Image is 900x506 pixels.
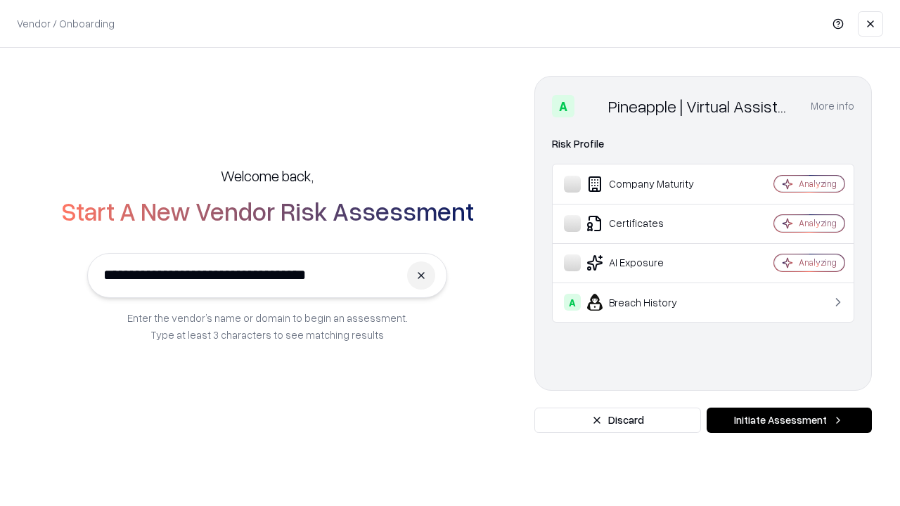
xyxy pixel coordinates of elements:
[608,95,794,117] div: Pineapple | Virtual Assistant Agency
[564,294,732,311] div: Breach History
[580,95,603,117] img: Pineapple | Virtual Assistant Agency
[552,136,854,153] div: Risk Profile
[564,254,732,271] div: AI Exposure
[564,294,581,311] div: A
[127,309,408,343] p: Enter the vendor’s name or domain to begin an assessment. Type at least 3 characters to see match...
[799,217,837,229] div: Analyzing
[707,408,872,433] button: Initiate Assessment
[61,197,474,225] h2: Start A New Vendor Risk Assessment
[799,178,837,190] div: Analyzing
[564,215,732,232] div: Certificates
[534,408,701,433] button: Discard
[221,166,314,186] h5: Welcome back,
[17,16,115,31] p: Vendor / Onboarding
[552,95,574,117] div: A
[564,176,732,193] div: Company Maturity
[799,257,837,268] div: Analyzing
[811,93,854,119] button: More info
